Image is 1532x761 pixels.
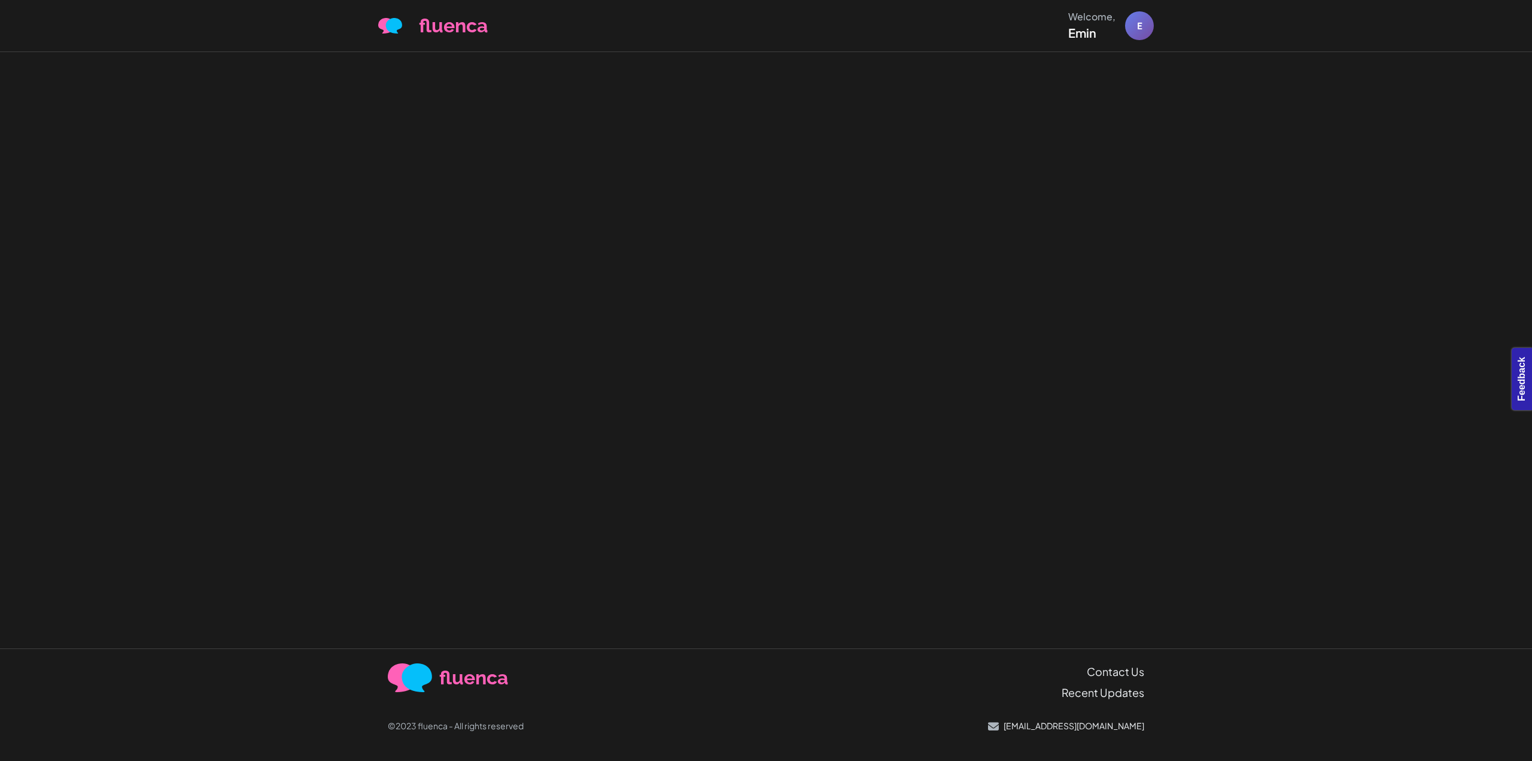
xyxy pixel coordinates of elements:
[6,4,68,24] button: Feedback
[388,720,524,732] p: ©2023 fluenca - All rights reserved
[988,720,1144,732] a: [EMAIL_ADDRESS][DOMAIN_NAME]
[439,663,508,692] span: fluenca
[1087,663,1144,680] a: Contact Us
[1062,684,1144,701] a: Recent Updates
[1068,24,1115,42] div: Emin
[1125,11,1154,40] div: E
[1004,720,1144,732] p: [EMAIL_ADDRESS][DOMAIN_NAME]
[1068,10,1115,24] div: Welcome,
[419,11,488,40] span: fluenca
[1508,345,1532,416] iframe: Ybug feedback widget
